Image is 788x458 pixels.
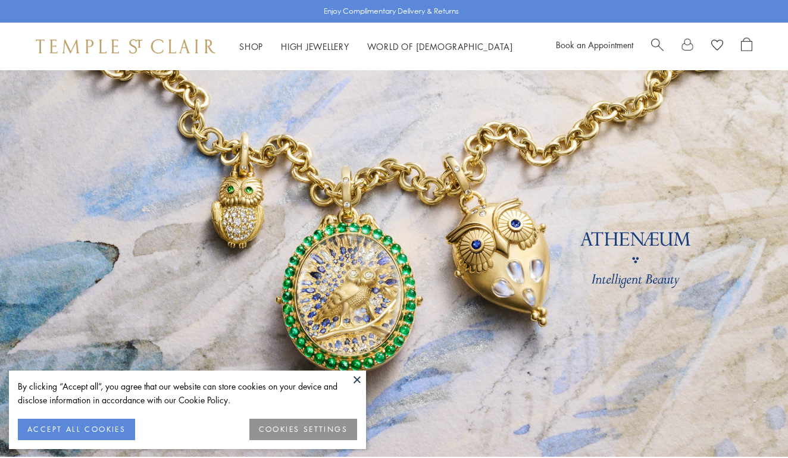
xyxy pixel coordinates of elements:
[728,402,776,446] iframe: Gorgias live chat messenger
[239,39,513,54] nav: Main navigation
[18,379,357,407] div: By clicking “Accept all”, you agree that our website can store cookies on your device and disclos...
[36,39,215,54] img: Temple St. Clair
[239,40,263,52] a: ShopShop
[367,40,513,52] a: World of [DEMOGRAPHIC_DATA]World of [DEMOGRAPHIC_DATA]
[324,5,459,17] p: Enjoy Complimentary Delivery & Returns
[741,37,752,55] a: Open Shopping Bag
[711,37,723,55] a: View Wishlist
[18,419,135,440] button: ACCEPT ALL COOKIES
[556,39,633,51] a: Book an Appointment
[281,40,349,52] a: High JewelleryHigh Jewellery
[249,419,357,440] button: COOKIES SETTINGS
[651,37,664,55] a: Search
